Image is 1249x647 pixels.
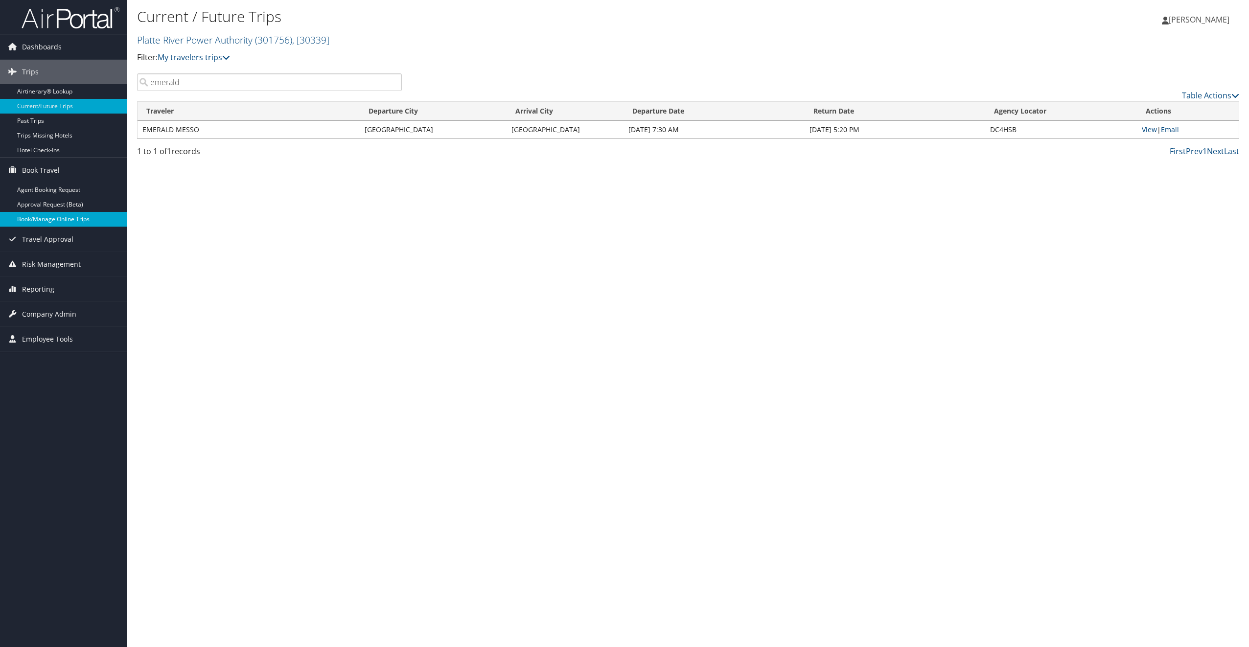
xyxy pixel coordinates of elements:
[137,51,872,64] p: Filter:
[137,145,402,162] div: 1 to 1 of records
[1207,146,1224,157] a: Next
[624,121,805,139] td: [DATE] 7:30 AM
[22,158,60,183] span: Book Travel
[507,121,624,139] td: [GEOGRAPHIC_DATA]
[22,277,54,301] span: Reporting
[805,121,985,139] td: [DATE] 5:20 PM
[1137,102,1239,121] th: Actions
[22,327,73,351] span: Employee Tools
[22,252,81,277] span: Risk Management
[1186,146,1203,157] a: Prev
[255,33,292,46] span: ( 301756 )
[22,60,39,84] span: Trips
[985,102,1137,121] th: Agency Locator: activate to sort column ascending
[985,121,1137,139] td: DC4HSB
[507,102,624,121] th: Arrival City: activate to sort column ascending
[1142,125,1157,134] a: View
[1137,121,1239,139] td: |
[22,6,119,29] img: airportal-logo.png
[292,33,329,46] span: , [ 30339 ]
[1203,146,1207,157] a: 1
[624,102,805,121] th: Departure Date: activate to sort column descending
[1169,14,1229,25] span: [PERSON_NAME]
[167,146,171,157] span: 1
[138,102,360,121] th: Traveler: activate to sort column ascending
[1170,146,1186,157] a: First
[1161,125,1179,134] a: Email
[137,33,329,46] a: Platte River Power Authority
[360,102,507,121] th: Departure City: activate to sort column ascending
[1224,146,1239,157] a: Last
[360,121,507,139] td: [GEOGRAPHIC_DATA]
[137,6,872,27] h1: Current / Future Trips
[138,121,360,139] td: EMERALD MESSO
[137,73,402,91] input: Search Traveler or Arrival City
[22,227,73,252] span: Travel Approval
[805,102,985,121] th: Return Date: activate to sort column ascending
[22,302,76,326] span: Company Admin
[158,52,230,63] a: My travelers trips
[1162,5,1239,34] a: [PERSON_NAME]
[22,35,62,59] span: Dashboards
[1182,90,1239,101] a: Table Actions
